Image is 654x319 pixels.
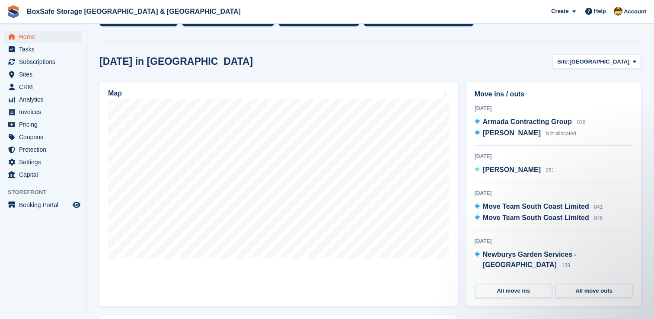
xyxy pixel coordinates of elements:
[475,201,603,213] a: Move Team South Coast Limited 041
[19,56,71,68] span: Subscriptions
[19,169,71,181] span: Capital
[475,117,586,128] a: Armada Contracting Group 026
[475,105,633,112] div: [DATE]
[475,213,603,224] a: Move Team South Coast Limited 046
[19,81,71,93] span: CRM
[4,68,82,80] a: menu
[4,56,82,68] a: menu
[71,200,82,210] a: Preview store
[8,188,86,197] span: Storefront
[557,57,569,66] span: Site:
[108,89,122,97] h2: Map
[99,56,253,67] h2: [DATE] in [GEOGRAPHIC_DATA]
[19,156,71,168] span: Settings
[475,284,552,298] a: All move ins
[483,214,589,221] span: Move Team South Coast Limited
[4,31,82,43] a: menu
[19,131,71,143] span: Coupons
[569,57,629,66] span: [GEOGRAPHIC_DATA]
[99,82,458,306] a: Map
[19,31,71,43] span: Home
[4,93,82,105] a: menu
[594,215,603,221] span: 046
[4,118,82,131] a: menu
[4,156,82,168] a: menu
[19,93,71,105] span: Analytics
[19,144,71,156] span: Protection
[475,165,555,176] a: [PERSON_NAME] 051
[19,68,71,80] span: Sites
[577,119,585,125] span: 026
[475,128,576,139] a: [PERSON_NAME] Not allocated
[4,144,82,156] a: menu
[7,5,20,18] img: stora-icon-8386f47178a22dfd0bd8f6a31ec36ba5ce8667c1dd55bd0f319d3a0aa187defe.svg
[475,237,633,245] div: [DATE]
[475,189,633,197] div: [DATE]
[483,129,541,137] span: [PERSON_NAME]
[23,4,244,19] a: BoxSafe Storage [GEOGRAPHIC_DATA] & [GEOGRAPHIC_DATA]
[4,106,82,118] a: menu
[483,203,589,210] span: Move Team South Coast Limited
[4,43,82,55] a: menu
[594,7,606,16] span: Help
[546,131,576,137] span: Not allocated
[4,169,82,181] a: menu
[19,106,71,118] span: Invoices
[475,153,633,160] div: [DATE]
[19,118,71,131] span: Pricing
[552,54,641,69] button: Site: [GEOGRAPHIC_DATA]
[4,131,82,143] a: menu
[4,199,82,211] a: menu
[19,43,71,55] span: Tasks
[555,284,632,298] a: All move outs
[546,167,554,173] span: 051
[614,7,622,16] img: Kim
[594,204,603,210] span: 041
[475,249,633,271] a: Newburys Garden Services - [GEOGRAPHIC_DATA] 139
[483,118,572,125] span: Armada Contracting Group
[624,7,646,16] span: Account
[483,251,577,268] span: Newburys Garden Services - [GEOGRAPHIC_DATA]
[551,7,568,16] span: Create
[561,262,570,268] span: 139
[483,166,541,173] span: [PERSON_NAME]
[19,199,71,211] span: Booking Portal
[4,81,82,93] a: menu
[475,89,633,99] h2: Move ins / outs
